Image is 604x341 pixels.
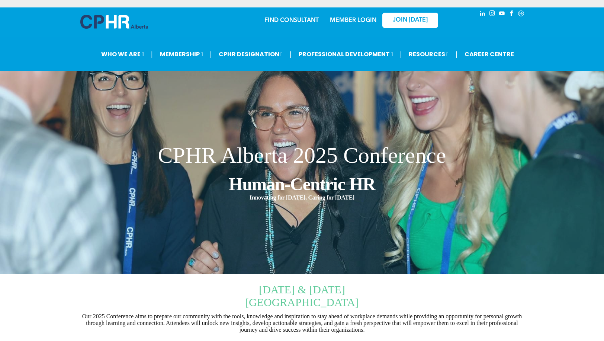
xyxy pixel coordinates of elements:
[158,143,446,168] span: CPHR Alberta 2025 Conference
[80,15,148,29] img: A blue and white logo for cp alberta
[296,47,395,61] span: PROFESSIONAL DEVELOPMENT
[82,313,522,333] span: Our 2025 Conference aims to prepare our community with the tools, knowledge and inspiration to st...
[400,47,402,62] li: |
[158,47,205,61] span: MEMBERSHIP
[229,174,375,194] strong: Human-Centric HR
[517,9,525,19] a: Social network
[151,47,153,62] li: |
[216,47,285,61] span: CPHR DESIGNATION
[210,47,212,62] li: |
[99,47,146,61] span: WHO WE ARE
[478,9,486,19] a: linkedin
[407,47,451,61] span: RESOURCES
[259,283,345,296] span: [DATE] & [DATE]
[250,194,354,201] strong: Innovating for [DATE], Caring for [DATE]
[382,13,438,28] a: JOIN [DATE]
[488,9,496,19] a: instagram
[498,9,506,19] a: youtube
[264,17,319,23] a: FIND CONSULTANT
[456,47,457,62] li: |
[245,296,359,308] span: [GEOGRAPHIC_DATA]
[290,47,292,62] li: |
[330,17,376,23] a: MEMBER LOGIN
[462,47,516,61] a: CAREER CENTRE
[393,17,428,24] span: JOIN [DATE]
[507,9,515,19] a: facebook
